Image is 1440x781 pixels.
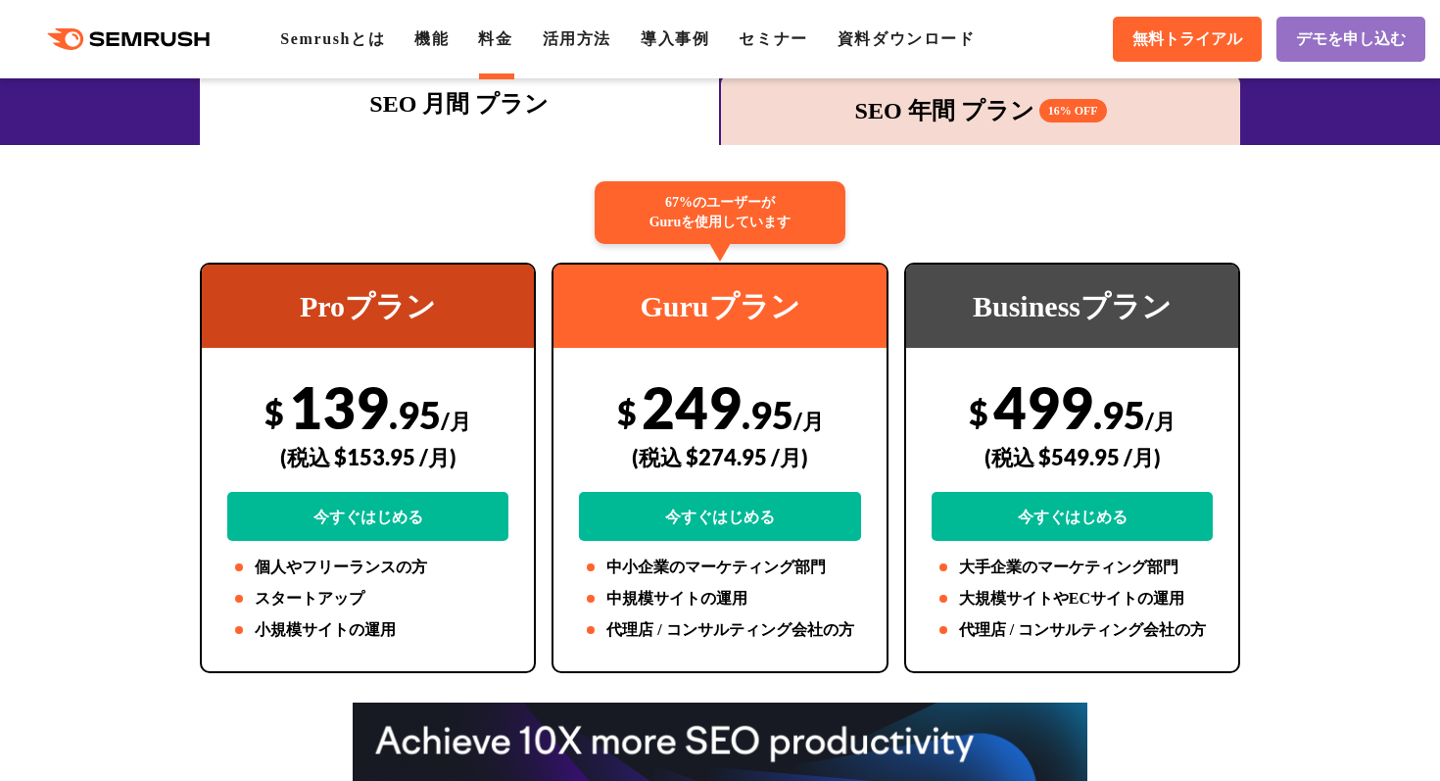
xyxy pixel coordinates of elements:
[543,30,611,47] a: 活用方法
[641,30,709,47] a: 導入事例
[739,30,807,47] a: セミナー
[579,492,861,541] a: 今すぐはじめる
[227,492,509,541] a: 今すぐはじめる
[389,392,441,437] span: .95
[932,492,1214,541] a: 今すぐはじめる
[1039,99,1107,122] span: 16% OFF
[1093,392,1145,437] span: .95
[731,93,1230,128] div: SEO 年間 プラン
[1145,408,1176,434] span: /月
[838,30,976,47] a: 資料ダウンロード
[793,408,824,434] span: /月
[227,618,509,642] li: 小規模サイトの運用
[579,618,861,642] li: 代理店 / コンサルティング会社の方
[579,372,861,541] div: 249
[932,556,1214,579] li: 大手企業のマーケティング部門
[1276,17,1425,62] a: デモを申し込む
[264,392,284,432] span: $
[579,587,861,610] li: 中規模サイトの運用
[227,556,509,579] li: 個人やフリーランスの方
[227,372,509,541] div: 139
[742,392,793,437] span: .95
[969,392,988,432] span: $
[553,265,887,348] div: Guruプラン
[617,392,637,432] span: $
[478,30,512,47] a: 料金
[210,86,709,122] div: SEO 月間 プラン
[441,408,471,434] span: /月
[414,30,449,47] a: 機能
[579,556,861,579] li: 中小企業のマーケティング部門
[227,587,509,610] li: スタートアップ
[595,181,845,244] div: 67%のユーザーが Guruを使用しています
[932,618,1214,642] li: 代理店 / コンサルティング会社の方
[932,422,1214,492] div: (税込 $549.95 /月)
[932,372,1214,541] div: 499
[227,422,509,492] div: (税込 $153.95 /月)
[906,265,1239,348] div: Businessプラン
[1113,17,1262,62] a: 無料トライアル
[202,265,535,348] div: Proプラン
[1132,29,1242,50] span: 無料トライアル
[280,30,385,47] a: Semrushとは
[579,422,861,492] div: (税込 $274.95 /月)
[932,587,1214,610] li: 大規模サイトやECサイトの運用
[1296,29,1406,50] span: デモを申し込む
